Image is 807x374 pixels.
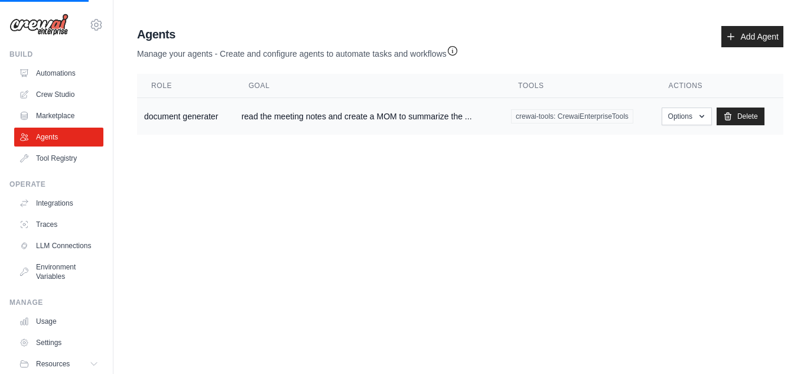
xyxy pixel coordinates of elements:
[511,109,633,123] span: crewai-tools: CrewaiEnterpriseTools
[14,312,103,331] a: Usage
[9,14,69,36] img: Logo
[9,298,103,307] div: Manage
[14,106,103,125] a: Marketplace
[14,355,103,373] button: Resources
[14,236,103,255] a: LLM Connections
[36,359,70,369] span: Resources
[14,194,103,213] a: Integrations
[137,98,235,135] td: document generater
[137,43,458,60] p: Manage your agents - Create and configure agents to automate tasks and workflows
[504,74,654,98] th: Tools
[14,128,103,147] a: Agents
[655,74,783,98] th: Actions
[14,85,103,104] a: Crew Studio
[14,258,103,286] a: Environment Variables
[235,98,504,135] td: read the meeting notes and create a MOM to summarize the ...
[14,333,103,352] a: Settings
[662,108,712,125] button: Options
[14,64,103,83] a: Automations
[9,180,103,189] div: Operate
[235,74,504,98] th: Goal
[721,26,783,47] a: Add Agent
[717,108,764,125] a: Delete
[14,215,103,234] a: Traces
[14,149,103,168] a: Tool Registry
[9,50,103,59] div: Build
[137,74,235,98] th: Role
[137,26,458,43] h2: Agents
